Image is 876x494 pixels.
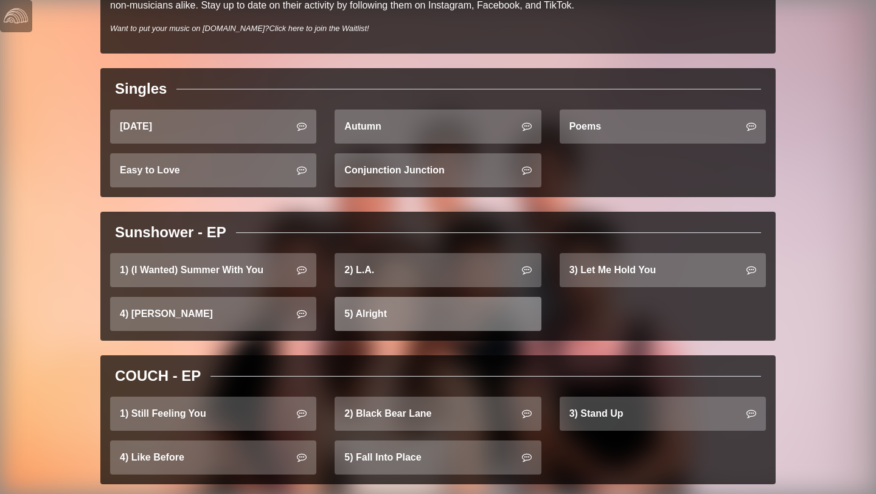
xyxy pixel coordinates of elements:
a: 5) Alright [335,297,541,331]
div: Singles [115,78,167,100]
img: logo-white-4c48a5e4bebecaebe01ca5a9d34031cfd3d4ef9ae749242e8c4bf12ef99f53e8.png [4,4,28,28]
a: 3) Stand Up [560,397,766,431]
a: 4) Like Before [110,440,316,475]
a: Autumn [335,110,541,144]
i: Want to put your music on [DOMAIN_NAME]? [110,24,369,33]
a: 2) L.A. [335,253,541,287]
a: 2) Black Bear Lane [335,397,541,431]
a: [DATE] [110,110,316,144]
a: 3) Let Me Hold You [560,253,766,287]
a: 4) [PERSON_NAME] [110,297,316,331]
div: Sunshower - EP [115,221,226,243]
a: Click here to join the Waitlist! [269,24,369,33]
div: COUCH - EP [115,365,201,387]
a: Poems [560,110,766,144]
a: Easy to Love [110,153,316,187]
a: 5) Fall Into Place [335,440,541,475]
a: 1) (I Wanted) Summer With You [110,253,316,287]
a: 1) Still Feeling You [110,397,316,431]
a: Conjunction Junction [335,153,541,187]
